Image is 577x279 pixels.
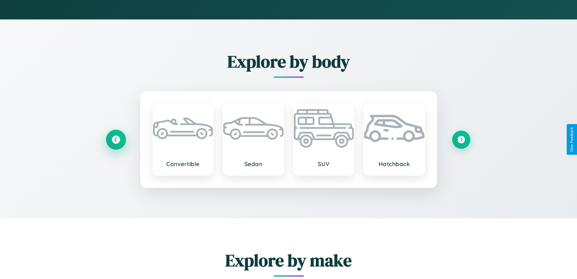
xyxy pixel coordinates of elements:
[370,160,418,168] h3: Hatchback
[159,160,207,168] h3: Convertible
[300,160,348,168] h3: SUV
[107,249,470,272] h2: Explore by make
[229,160,277,168] h3: Sedan
[107,50,470,73] h2: Explore by body
[570,127,574,152] div: Give Feedback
